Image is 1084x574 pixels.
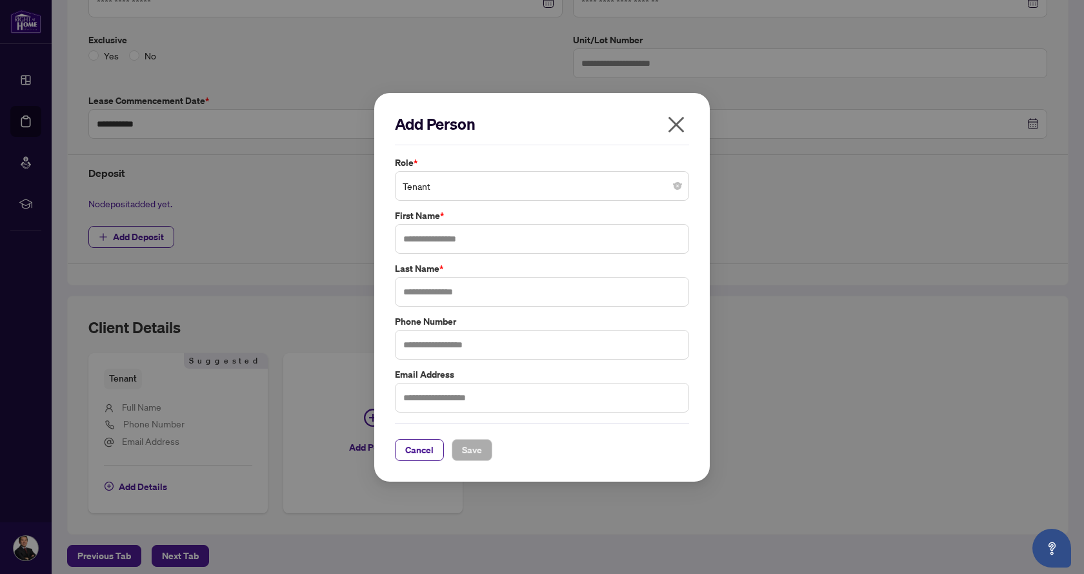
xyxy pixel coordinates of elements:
button: Open asap [1032,529,1071,568]
span: Tenant [403,174,681,198]
label: Phone Number [395,314,689,328]
label: First Name [395,209,689,223]
button: Cancel [395,438,444,460]
span: Cancel [405,439,434,460]
label: Email Address [395,367,689,381]
button: Save [452,438,492,460]
span: close [666,114,687,135]
label: Last Name [395,261,689,276]
label: Role [395,156,689,170]
span: close-circle [674,182,681,190]
h2: Add Person [395,114,689,134]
